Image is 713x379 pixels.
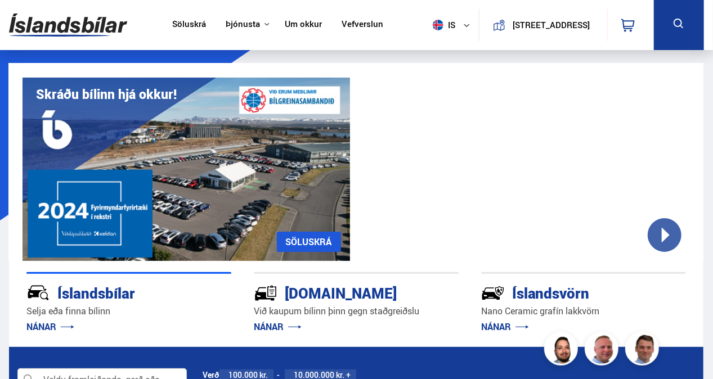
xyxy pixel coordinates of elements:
img: nhp88E3Fdnt1Opn2.png [546,333,580,367]
button: is [428,8,479,42]
a: SÖLUSKRÁ [277,232,341,252]
h1: Skráðu bílinn hjá okkur! [36,87,177,102]
a: [STREET_ADDRESS] [486,9,600,41]
p: Við kaupum bílinn þinn gegn staðgreiðslu [254,305,459,318]
img: svg+xml;base64,PHN2ZyB4bWxucz0iaHR0cDovL3d3dy53My5vcmcvMjAwMC9zdmciIHdpZHRoPSI1MTIiIGhlaWdodD0iNT... [433,20,443,30]
a: NÁNAR [481,321,529,333]
img: G0Ugv5HjCgRt.svg [9,7,127,43]
a: Söluskrá [172,19,206,31]
img: tr5P-W3DuiFaO7aO.svg [254,281,277,305]
img: JRvxyua_JYH6wB4c.svg [26,281,50,305]
button: [STREET_ADDRESS] [510,20,593,30]
p: Nano Ceramic grafín lakkvörn [481,305,686,318]
button: Opna LiveChat spjallviðmót [9,4,43,38]
div: [DOMAIN_NAME] [254,282,419,302]
a: NÁNAR [254,321,302,333]
button: Þjónusta [226,19,260,30]
a: Vefverslun [342,19,383,31]
img: eKx6w-_Home_640_.png [23,78,350,261]
a: NÁNAR [26,321,74,333]
p: Selja eða finna bílinn [26,305,231,318]
div: Íslandsvörn [481,282,646,302]
img: -Svtn6bYgwAsiwNX.svg [481,281,505,305]
span: is [428,20,456,30]
div: Íslandsbílar [26,282,191,302]
img: FbJEzSuNWCJXmdc-.webp [627,333,661,367]
img: siFngHWaQ9KaOqBr.png [586,333,620,367]
a: Um okkur [285,19,322,31]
